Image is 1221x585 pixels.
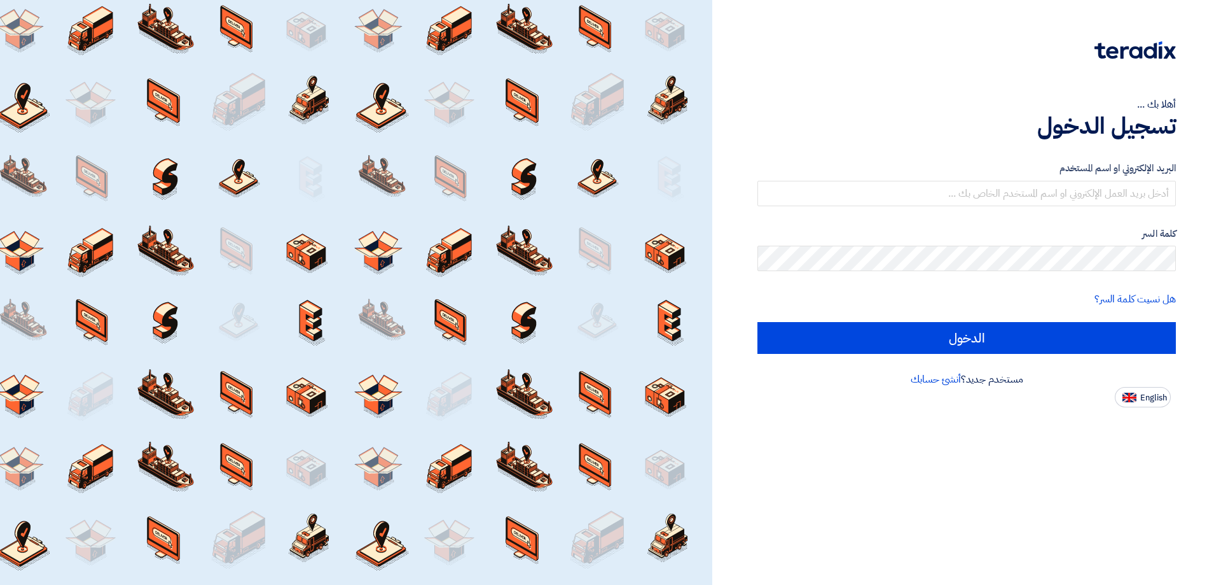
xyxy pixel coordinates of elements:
[757,227,1176,241] label: كلمة السر
[1094,292,1176,307] a: هل نسيت كلمة السر؟
[757,97,1176,112] div: أهلا بك ...
[757,322,1176,354] input: الدخول
[1122,393,1136,402] img: en-US.png
[757,181,1176,206] input: أدخل بريد العمل الإلكتروني او اسم المستخدم الخاص بك ...
[757,372,1176,387] div: مستخدم جديد؟
[911,372,961,387] a: أنشئ حسابك
[1115,387,1171,407] button: English
[1140,393,1167,402] span: English
[1094,41,1176,59] img: Teradix logo
[757,112,1176,140] h1: تسجيل الدخول
[757,161,1176,176] label: البريد الإلكتروني او اسم المستخدم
